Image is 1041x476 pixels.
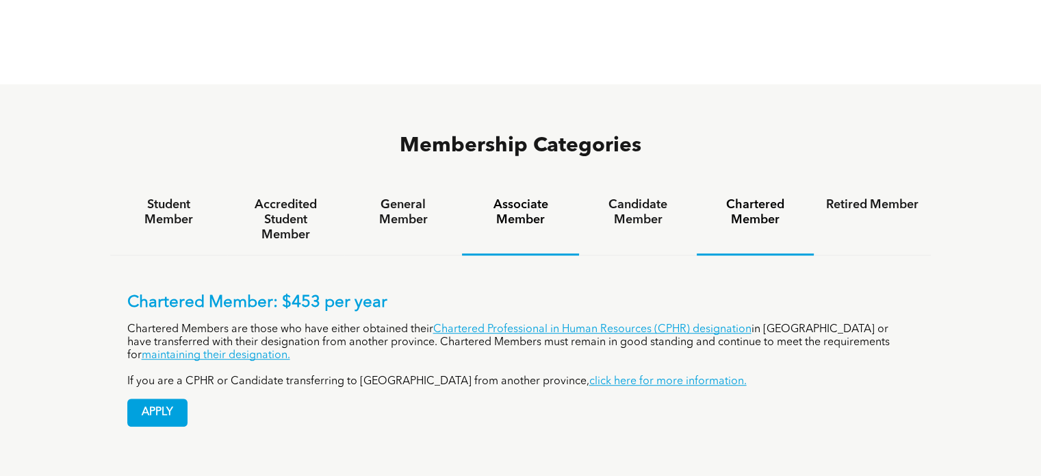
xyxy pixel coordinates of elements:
p: If you are a CPHR or Candidate transferring to [GEOGRAPHIC_DATA] from another province, [127,375,914,388]
span: APPLY [128,399,187,426]
p: Chartered Members are those who have either obtained their in [GEOGRAPHIC_DATA] or have transferr... [127,323,914,362]
h4: Retired Member [826,197,918,212]
h4: Candidate Member [591,197,684,227]
h4: General Member [357,197,449,227]
h4: Student Member [123,197,215,227]
a: click here for more information. [589,376,747,387]
h4: Associate Member [474,197,567,227]
span: Membership Categories [400,136,641,156]
p: Chartered Member: $453 per year [127,293,914,313]
a: APPLY [127,399,188,427]
h4: Accredited Student Member [240,197,332,242]
a: Chartered Professional in Human Resources (CPHR) designation [433,324,751,335]
h4: Chartered Member [709,197,801,227]
a: maintaining their designation. [142,350,290,361]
